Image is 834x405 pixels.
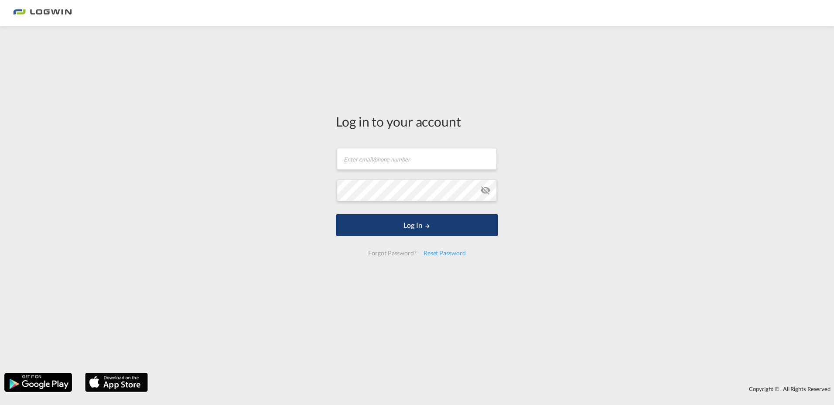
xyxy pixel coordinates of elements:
div: Forgot Password? [365,245,420,261]
div: Reset Password [420,245,469,261]
img: google.png [3,372,73,393]
input: Enter email/phone number [337,148,497,170]
md-icon: icon-eye-off [480,185,491,196]
div: Log in to your account [336,112,498,130]
img: bc73a0e0d8c111efacd525e4c8ad7d32.png [13,3,72,23]
div: Copyright © . All Rights Reserved [152,381,834,396]
button: LOGIN [336,214,498,236]
img: apple.png [84,372,149,393]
